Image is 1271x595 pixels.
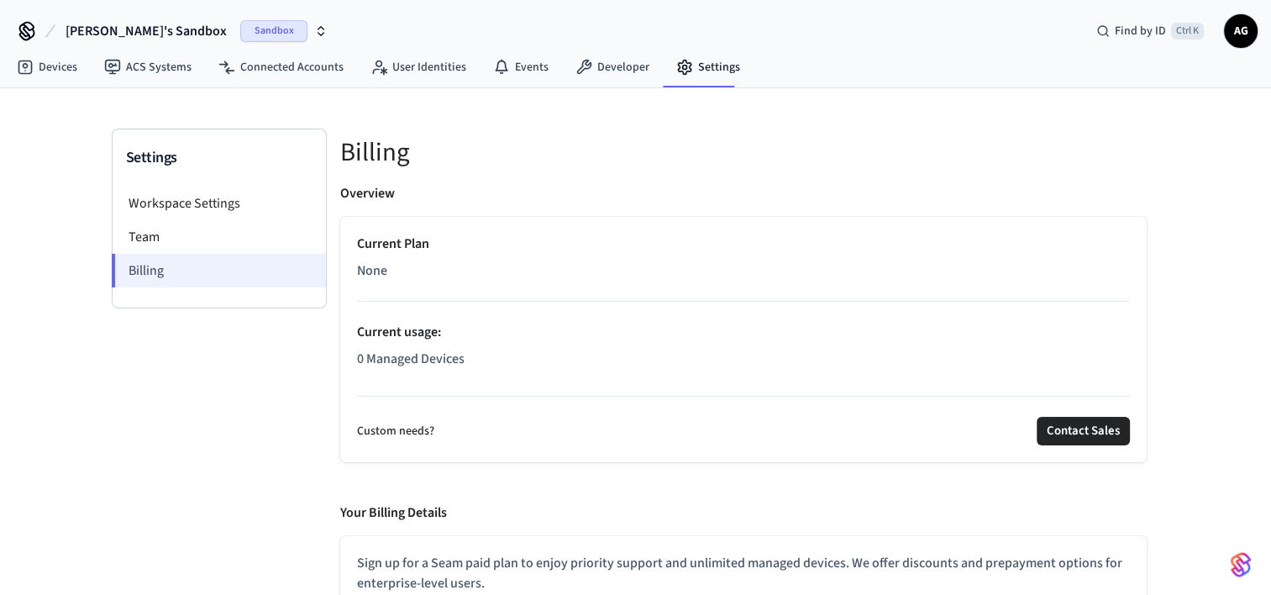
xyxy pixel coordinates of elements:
[1231,551,1251,578] img: SeamLogoGradient.69752ec5.svg
[1226,16,1256,46] span: AG
[340,183,395,203] p: Overview
[3,52,91,82] a: Devices
[357,349,1130,369] p: 0 Managed Devices
[1224,14,1258,48] button: AG
[357,417,1130,445] div: Custom needs?
[1037,417,1130,445] button: Contact Sales
[357,52,480,82] a: User Identities
[357,322,1130,342] p: Current usage :
[357,553,1130,593] p: Sign up for a Seam paid plan to enjoy priority support and unlimited managed devices. We offer di...
[340,503,447,523] p: Your Billing Details
[1171,23,1204,39] span: Ctrl K
[91,52,205,82] a: ACS Systems
[205,52,357,82] a: Connected Accounts
[1083,16,1217,46] div: Find by IDCtrl K
[562,52,663,82] a: Developer
[480,52,562,82] a: Events
[113,220,326,254] li: Team
[340,135,1147,170] h5: Billing
[663,52,754,82] a: Settings
[113,187,326,220] li: Workspace Settings
[357,261,387,281] span: None
[126,146,312,170] h3: Settings
[66,21,227,41] span: [PERSON_NAME]'s Sandbox
[357,234,1130,254] p: Current Plan
[1115,23,1166,39] span: Find by ID
[112,254,326,287] li: Billing
[240,20,307,42] span: Sandbox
